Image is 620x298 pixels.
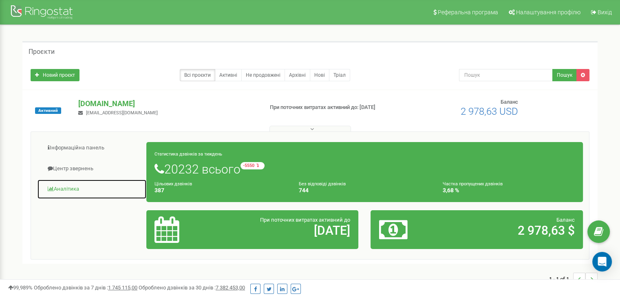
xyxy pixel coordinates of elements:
a: Новий проєкт [31,69,79,81]
a: Тріал [329,69,350,81]
a: Не продовжені [241,69,285,81]
nav: ... [549,265,598,293]
span: Реферальна програма [438,9,498,16]
small: Без відповіді дзвінків [299,181,346,187]
small: Частка пропущених дзвінків [443,181,503,187]
p: [DOMAIN_NAME] [78,98,256,109]
span: 1 - 1 of 1 [549,273,573,285]
h2: 2 978,63 $ [448,224,575,237]
span: Баланс [556,217,575,223]
span: Вихід [598,9,612,16]
span: Оброблено дзвінків за 7 днів : [34,285,137,291]
h1: 20232 всього [154,162,575,176]
h4: 387 [154,187,287,193]
u: 7 382 453,00 [216,285,245,291]
small: Статистика дзвінків за тиждень [154,151,222,157]
a: Архівні [285,69,310,81]
h5: Проєкти [29,48,55,56]
button: Пошук [552,69,577,81]
span: 2 978,63 USD [461,106,518,117]
span: [EMAIL_ADDRESS][DOMAIN_NAME] [86,110,158,116]
span: Активний [35,107,61,114]
div: Open Intercom Messenger [592,252,612,271]
span: Баланс [501,99,518,105]
span: 99,989% [8,285,33,291]
a: Нові [310,69,329,81]
a: Аналiтика [37,179,147,199]
input: Пошук [459,69,553,81]
u: 1 745 115,00 [108,285,137,291]
span: Налаштування профілю [516,9,580,16]
a: Інформаційна панель [37,138,147,158]
small: -5550 [240,162,265,169]
a: Всі проєкти [180,69,215,81]
a: Центр звернень [37,159,147,179]
a: Активні [215,69,242,81]
span: При поточних витратах активний до [260,217,350,223]
h4: 3,68 % [443,187,575,193]
p: При поточних витратах активний до: [DATE] [270,104,400,111]
span: Оброблено дзвінків за 30 днів : [139,285,245,291]
h2: [DATE] [224,224,350,237]
small: Цільових дзвінків [154,181,192,187]
h4: 744 [299,187,431,193]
